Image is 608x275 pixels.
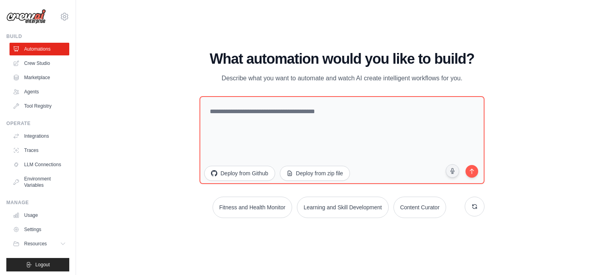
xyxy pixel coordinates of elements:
[209,73,475,83] p: Describe what you want to automate and watch AI create intelligent workflows for you.
[213,197,292,218] button: Fitness and Health Monitor
[204,166,275,181] button: Deploy from Github
[9,43,69,55] a: Automations
[297,197,389,218] button: Learning and Skill Development
[9,209,69,222] a: Usage
[6,33,69,40] div: Build
[9,144,69,157] a: Traces
[6,120,69,127] div: Operate
[9,85,69,98] a: Agents
[199,51,484,67] h1: What automation would you like to build?
[35,262,50,268] span: Logout
[9,57,69,70] a: Crew Studio
[568,237,608,275] iframe: Chat Widget
[9,100,69,112] a: Tool Registry
[24,241,47,247] span: Resources
[6,199,69,206] div: Manage
[9,173,69,192] a: Environment Variables
[280,166,350,181] button: Deploy from zip file
[9,237,69,250] button: Resources
[9,130,69,142] a: Integrations
[9,71,69,84] a: Marketplace
[9,223,69,236] a: Settings
[6,258,69,271] button: Logout
[393,197,446,218] button: Content Curator
[6,9,46,24] img: Logo
[9,158,69,171] a: LLM Connections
